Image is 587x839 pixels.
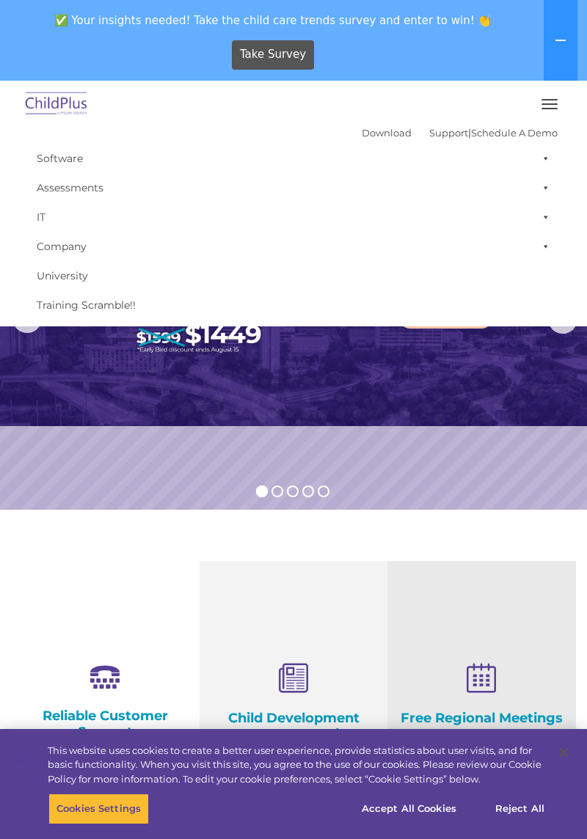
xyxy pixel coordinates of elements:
font: | [362,127,558,139]
a: Company [29,232,558,261]
a: Download [362,127,412,139]
a: Support [429,127,468,139]
h4: Child Development Assessments in ChildPlus [211,710,377,758]
div: This website uses cookies to create a better user experience, provide statistics about user visit... [48,744,546,787]
a: Software [29,144,558,173]
a: IT [29,202,558,232]
a: Schedule A Demo [471,127,558,139]
span: ✅ Your insights needed! Take the child care trends survey and enter to win! 👏 [6,6,541,34]
a: Take Survey [232,40,315,70]
a: University [29,261,558,290]
button: Accept All Cookies [354,794,464,824]
h4: Free Regional Meetings [398,710,565,726]
button: Close [547,736,580,769]
img: ChildPlus by Procare Solutions [22,87,91,122]
button: Reject All [474,794,566,824]
span: Take Survey [240,42,306,67]
button: Cookies Settings [48,794,149,824]
h4: Reliable Customer Support [22,708,189,740]
a: Training Scramble!! [29,290,558,320]
a: Assessments [29,173,558,202]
